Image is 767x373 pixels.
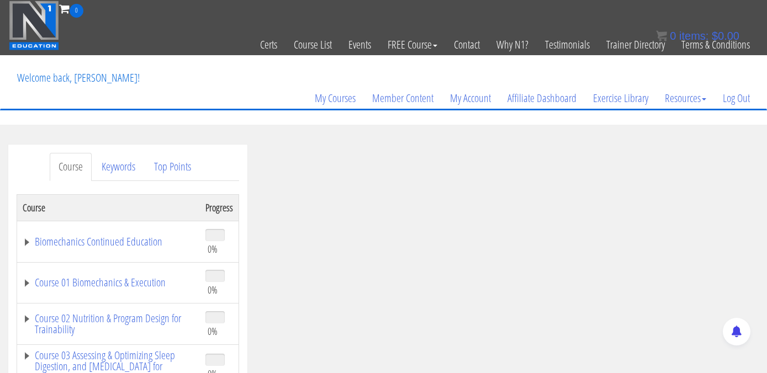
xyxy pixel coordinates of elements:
a: Certs [252,18,285,72]
span: 0% [208,325,218,337]
a: Course List [285,18,340,72]
a: Trainer Directory [598,18,673,72]
a: Course 01 Biomechanics & Execution [23,277,194,288]
span: $ [712,30,718,42]
a: Contact [446,18,488,72]
a: 0 items: $0.00 [656,30,739,42]
a: Why N1? [488,18,537,72]
a: 0 [59,1,83,16]
p: Welcome back, [PERSON_NAME]! [9,56,148,100]
a: Resources [657,72,715,125]
a: Log Out [715,72,758,125]
bdi: 0.00 [712,30,739,42]
img: icon11.png [656,30,667,41]
th: Progress [200,194,239,221]
a: Affiliate Dashboard [499,72,585,125]
a: Exercise Library [585,72,657,125]
a: FREE Course [379,18,446,72]
span: 0 [70,4,83,18]
a: Keywords [93,153,144,181]
a: Member Content [364,72,442,125]
a: My Account [442,72,499,125]
a: Course [50,153,92,181]
a: Testimonials [537,18,598,72]
a: Terms & Conditions [673,18,758,72]
img: n1-education [9,1,59,50]
span: 0% [208,243,218,255]
a: Top Points [145,153,200,181]
a: Events [340,18,379,72]
a: Biomechanics Continued Education [23,236,194,247]
span: 0% [208,284,218,296]
a: My Courses [306,72,364,125]
a: Course 02 Nutrition & Program Design for Trainability [23,313,194,335]
span: items: [679,30,708,42]
th: Course [17,194,200,221]
span: 0 [670,30,676,42]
